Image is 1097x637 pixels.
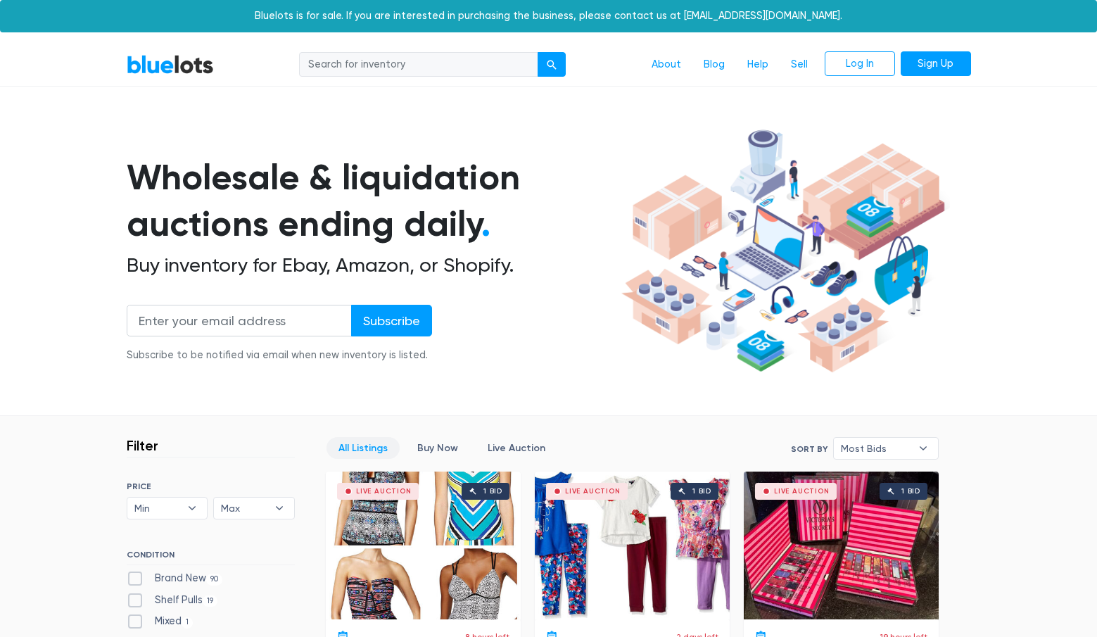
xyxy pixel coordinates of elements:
[182,617,194,629] span: 1
[356,488,412,495] div: Live Auction
[692,488,711,495] div: 1 bid
[206,574,223,585] span: 90
[780,51,819,78] a: Sell
[825,51,895,77] a: Log In
[127,614,194,629] label: Mixed
[476,437,557,459] a: Live Auction
[127,54,214,75] a: BlueLots
[299,52,538,77] input: Search for inventory
[535,472,730,619] a: Live Auction 1 bid
[692,51,736,78] a: Blog
[127,348,432,363] div: Subscribe to be notified via email when new inventory is listed.
[127,550,295,565] h6: CONDITION
[265,498,294,519] b: ▾
[405,437,470,459] a: Buy Now
[326,472,521,619] a: Live Auction 1 bid
[736,51,780,78] a: Help
[351,305,432,336] input: Subscribe
[134,498,181,519] span: Min
[177,498,207,519] b: ▾
[483,488,502,495] div: 1 bid
[616,123,950,379] img: hero-ee84e7d0318cb26816c560f6b4441b76977f77a177738b4e94f68c95b2b83dbb.png
[127,481,295,491] h6: PRICE
[908,438,938,459] b: ▾
[565,488,621,495] div: Live Auction
[203,595,218,607] span: 19
[841,438,911,459] span: Most Bids
[901,51,971,77] a: Sign Up
[481,203,490,245] span: .
[326,437,400,459] a: All Listings
[791,443,827,455] label: Sort By
[774,488,830,495] div: Live Auction
[640,51,692,78] a: About
[221,498,267,519] span: Max
[127,571,223,586] label: Brand New
[901,488,920,495] div: 1 bid
[127,305,352,336] input: Enter your email address
[744,472,939,619] a: Live Auction 1 bid
[127,253,616,277] h2: Buy inventory for Ebay, Amazon, or Shopify.
[127,437,158,454] h3: Filter
[127,593,218,608] label: Shelf Pulls
[127,154,616,248] h1: Wholesale & liquidation auctions ending daily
